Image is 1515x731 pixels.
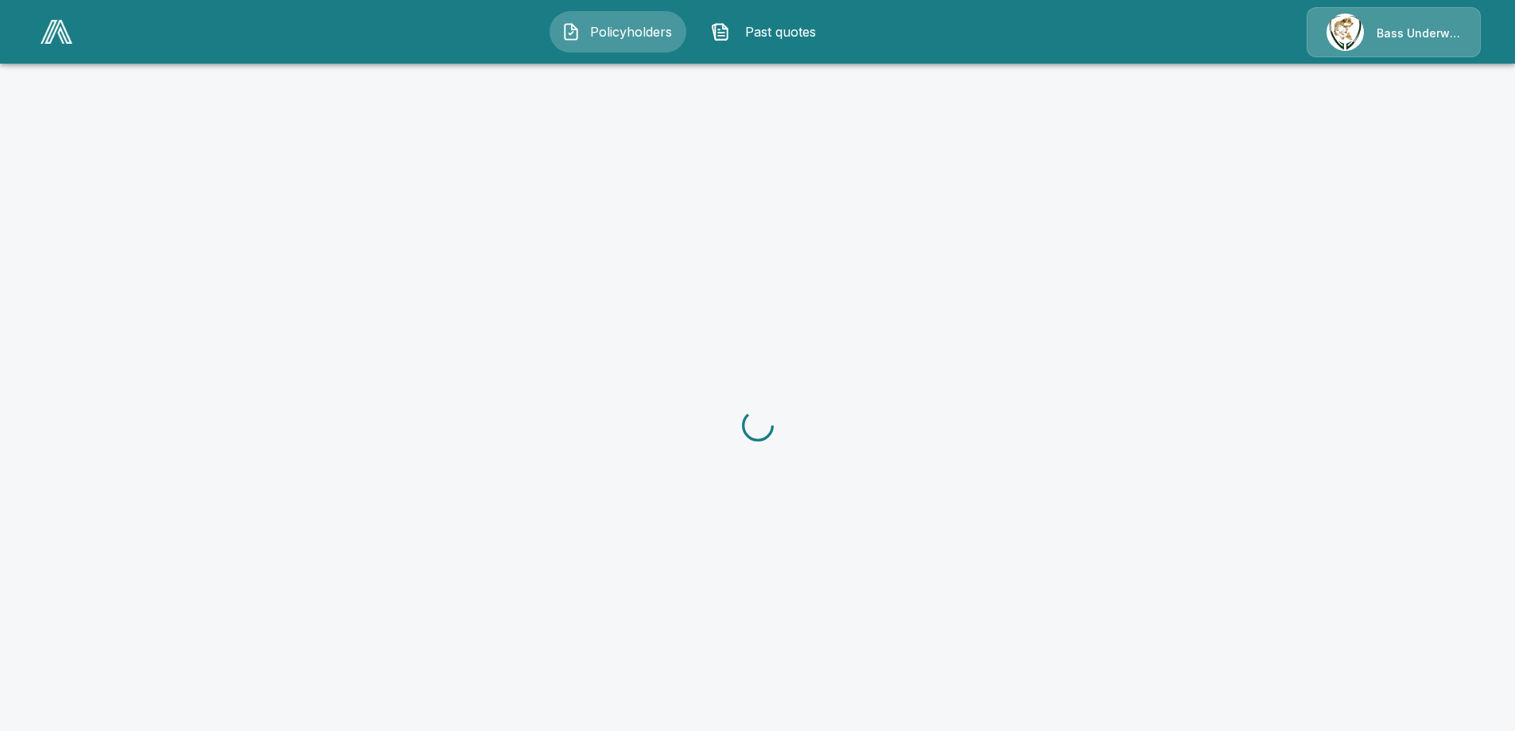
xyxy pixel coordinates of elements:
[736,22,824,41] span: Past quotes
[699,11,836,52] button: Past quotes IconPast quotes
[550,11,686,52] button: Policyholders IconPolicyholders
[711,22,730,41] img: Past quotes Icon
[41,20,72,44] img: AA Logo
[561,22,581,41] img: Policyholders Icon
[587,22,674,41] span: Policyholders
